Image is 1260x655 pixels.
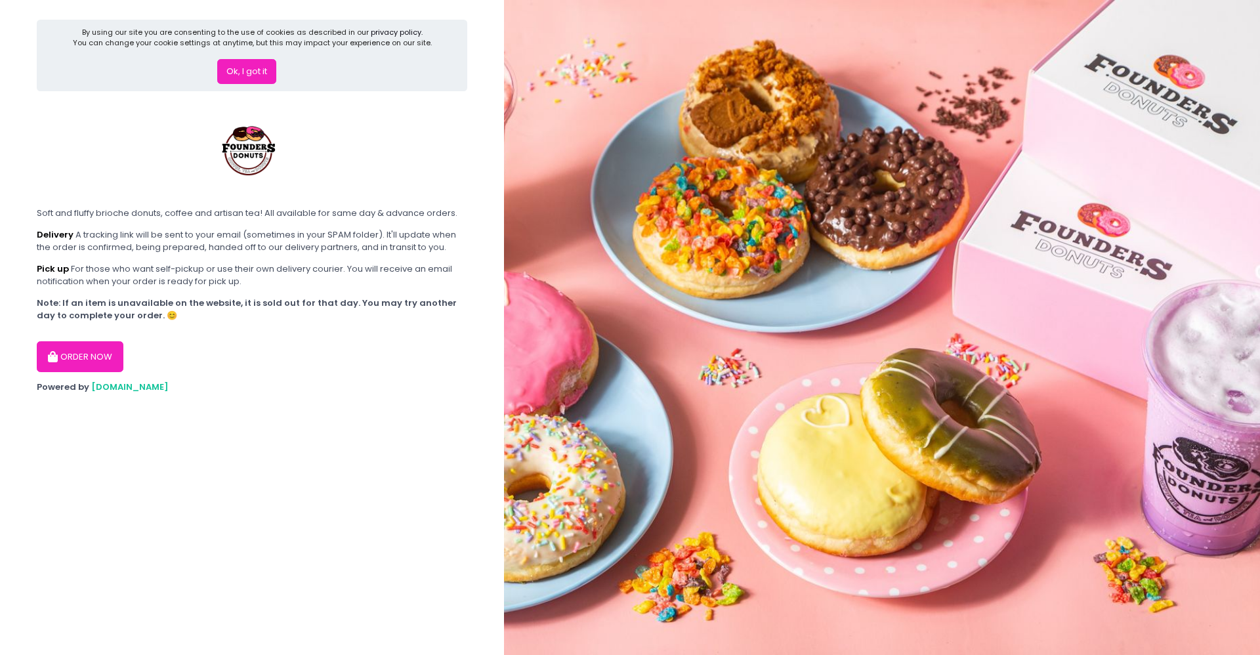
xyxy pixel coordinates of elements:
[37,263,467,288] div: For those who want self-pickup or use their own delivery courier. You will receive an email notif...
[37,207,467,220] div: Soft and fluffy brioche donuts, coffee and artisan tea! All available for same day & advance orders.
[91,381,169,393] a: [DOMAIN_NAME]
[37,228,73,241] b: Delivery
[73,27,432,49] div: By using our site you are consenting to the use of cookies as described in our You can change you...
[217,59,276,84] button: Ok, I got it
[37,228,467,254] div: A tracking link will be sent to your email (sometimes in your SPAM folder). It'll update when the...
[37,297,467,322] div: Note: If an item is unavailable on the website, it is sold out for that day. You may try another ...
[201,100,299,198] img: Founders Donuts
[37,341,123,373] button: ORDER NOW
[37,263,69,275] b: Pick up
[37,381,467,394] div: Powered by
[371,27,423,37] a: privacy policy.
